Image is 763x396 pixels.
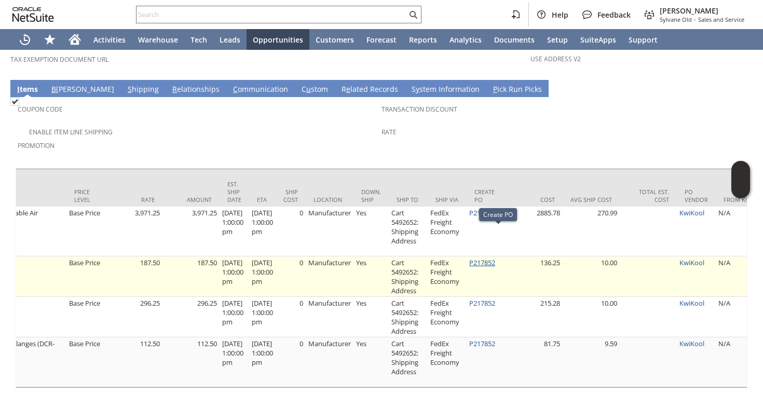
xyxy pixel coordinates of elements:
[660,6,744,16] span: [PERSON_NAME]
[506,207,563,256] td: 2885.78
[49,84,117,95] a: B[PERSON_NAME]
[10,55,108,64] a: Tax Exemption Document URL
[428,207,467,256] td: FedEx Freight Economy
[382,105,457,114] a: Transaction Discount
[276,256,306,297] td: 0
[276,297,306,337] td: 0
[162,256,220,297] td: 187.50
[361,188,381,203] div: Down. Ship
[306,256,353,297] td: Manufacturer
[220,256,249,297] td: [DATE] 1:00:00 pm
[93,35,126,45] span: Activities
[66,207,105,256] td: Base Price
[314,196,346,203] div: Location
[469,258,495,267] a: P217852
[552,10,568,20] span: Help
[679,339,704,348] a: KwiKool
[491,84,544,95] a: Pick Run Picks
[309,29,360,50] a: Customers
[170,196,212,203] div: Amount
[563,256,620,297] td: 10.00
[29,128,113,136] a: Enable Item Line Shipping
[629,35,658,45] span: Support
[469,208,495,217] a: P217852
[403,29,443,50] a: Reports
[172,84,177,94] span: R
[113,196,155,203] div: Rate
[563,337,620,387] td: 9.59
[435,196,459,203] div: Ship Via
[276,207,306,256] td: 0
[162,337,220,387] td: 112.50
[506,337,563,387] td: 81.75
[87,29,132,50] a: Activities
[190,35,207,45] span: Tech
[105,207,162,256] td: 3,971.25
[276,337,306,387] td: 0
[18,105,63,114] a: Coupon Code
[506,297,563,337] td: 215.28
[449,35,482,45] span: Analytics
[257,196,268,203] div: ETA
[10,97,19,106] img: Checked
[574,29,622,50] a: SuiteApps
[506,256,563,297] td: 136.25
[416,84,419,94] span: y
[513,196,555,203] div: Cost
[698,16,744,23] span: Sales and Service
[353,337,389,387] td: Yes
[253,35,303,45] span: Opportunities
[105,256,162,297] td: 187.50
[51,84,56,94] span: B
[570,196,612,203] div: Avg Ship Cost
[428,297,467,337] td: FedEx Freight Economy
[170,84,222,95] a: Relationships
[306,84,311,94] span: u
[213,29,247,50] a: Leads
[339,84,401,95] a: Related Records
[660,16,692,23] span: Sylvane Old
[346,84,350,94] span: e
[469,339,495,348] a: P217852
[138,35,178,45] span: Warehouse
[382,128,397,136] a: Rate
[249,297,276,337] td: [DATE] 1:00:00 pm
[580,35,616,45] span: SuiteApps
[353,297,389,337] td: Yes
[137,8,407,21] input: Search
[407,8,419,21] svg: Search
[694,16,696,23] span: -
[17,84,20,94] span: I
[547,35,568,45] span: Setup
[731,180,750,199] span: Oracle Guided Learning Widget. To move around, please hold and drag
[37,29,62,50] div: Shortcuts
[409,35,437,45] span: Reports
[220,337,249,387] td: [DATE] 1:00:00 pm
[299,84,331,95] a: Custom
[162,297,220,337] td: 296.25
[306,337,353,387] td: Manufacturer
[493,84,497,94] span: P
[597,10,631,20] span: Feedback
[469,298,495,308] a: P217852
[18,141,55,150] a: Promotion
[220,207,249,256] td: [DATE] 1:00:00 pm
[306,207,353,256] td: Manufacturer
[353,256,389,297] td: Yes
[428,337,467,387] td: FedEx Freight Economy
[44,33,56,46] svg: Shortcuts
[62,29,87,50] a: Home
[622,29,664,50] a: Support
[530,54,581,63] a: Use Address V2
[397,196,420,203] div: Ship To
[353,207,389,256] td: Yes
[132,29,184,50] a: Warehouse
[389,297,428,337] td: Cart 5492652: Shipping Address
[679,298,704,308] a: KwiKool
[306,297,353,337] td: Manufacturer
[105,297,162,337] td: 296.25
[679,208,704,217] a: KwiKool
[685,188,708,203] div: PO Vendor
[249,256,276,297] td: [DATE] 1:00:00 pm
[474,188,498,203] div: Create PO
